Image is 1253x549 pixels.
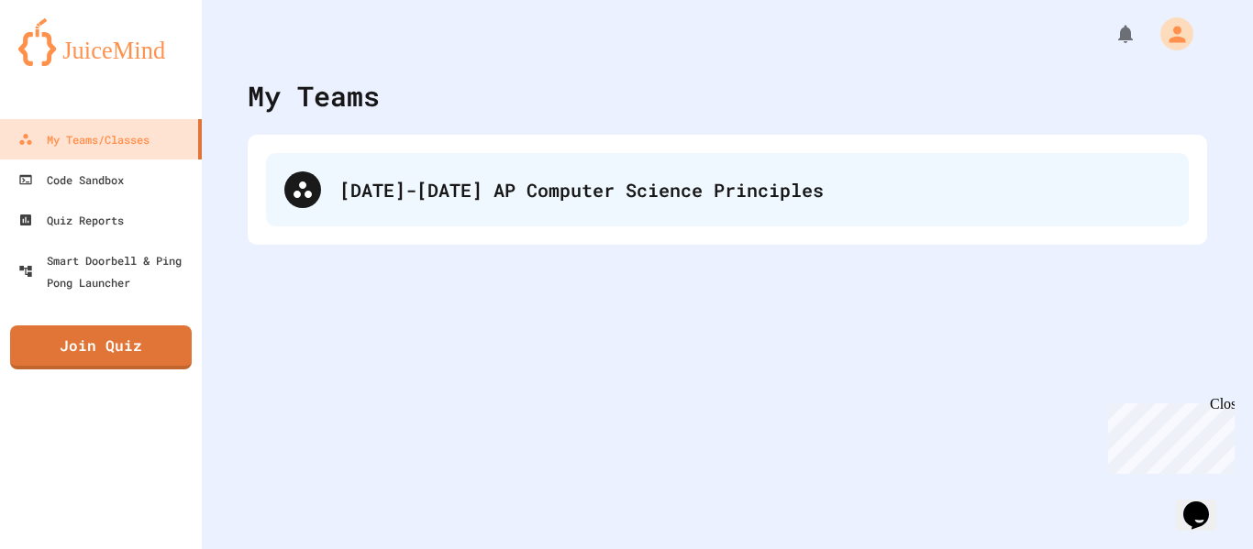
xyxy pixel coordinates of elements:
iframe: chat widget [1176,476,1235,531]
div: My Teams [248,75,380,116]
div: Chat with us now!Close [7,7,127,116]
img: logo-orange.svg [18,18,183,66]
div: Code Sandbox [18,169,124,191]
div: Quiz Reports [18,209,124,231]
div: My Notifications [1081,18,1141,49]
div: [DATE]-[DATE] AP Computer Science Principles [266,153,1189,226]
iframe: chat widget [1101,396,1235,474]
div: [DATE]-[DATE] AP Computer Science Principles [339,176,1170,203]
div: My Account [1141,13,1198,55]
a: Join Quiz [10,325,192,369]
div: Smart Doorbell & Ping Pong Launcher [18,249,194,293]
div: My Teams/Classes [18,128,150,150]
